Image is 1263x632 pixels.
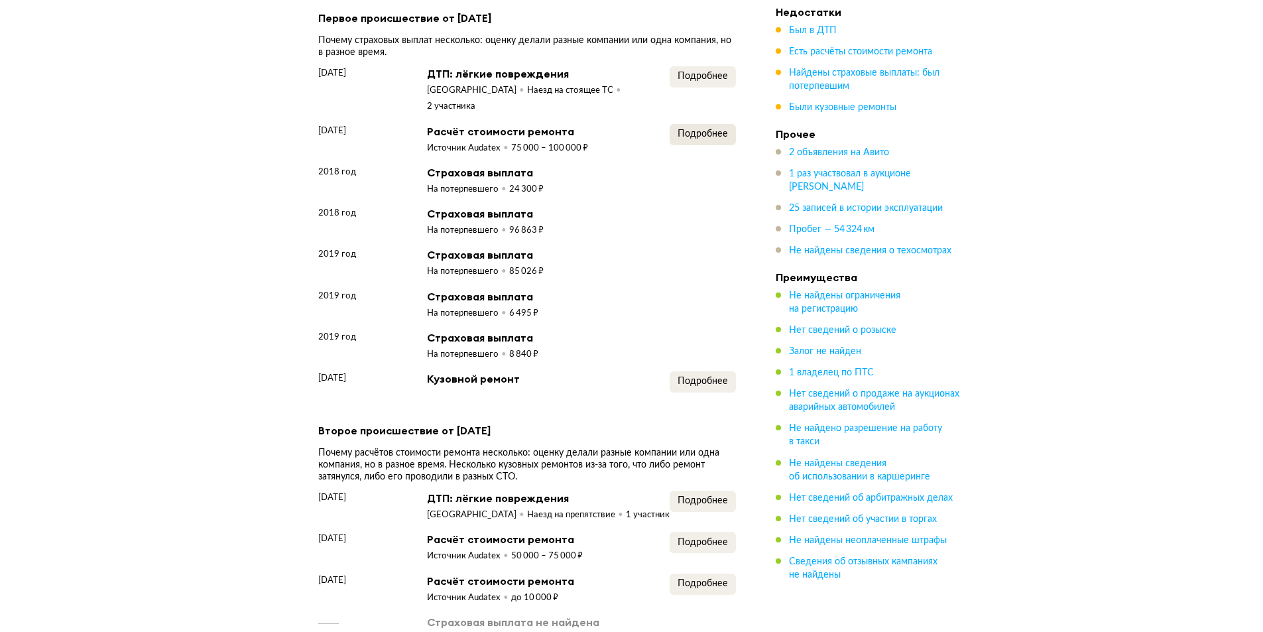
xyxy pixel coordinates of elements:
span: Пробег — 54 324 км [789,225,874,234]
div: 50 000 – 75 000 ₽ [511,550,583,562]
span: Не найдено разрешение на работу в такси [789,424,942,446]
div: 24 300 ₽ [509,184,544,196]
span: Был в ДТП [789,26,837,35]
h4: Недостатки [776,5,961,19]
div: 75 000 – 100 000 ₽ [511,143,588,155]
div: На потерпевшего [427,266,509,278]
div: На потерпевшего [427,308,509,320]
span: 1 раз участвовал в аукционе [PERSON_NAME] [789,169,911,192]
span: [DATE] [318,124,346,137]
div: Страховая выплата не найдена [427,615,599,629]
div: Расчёт стоимости ремонта [427,124,588,139]
div: [GEOGRAPHIC_DATA] [427,509,527,521]
span: 2018 год [318,206,356,220]
button: Подробнее [670,574,736,595]
div: [GEOGRAPHIC_DATA] [427,85,527,97]
button: Подробнее [670,371,736,393]
span: [DATE] [318,371,346,385]
span: 2019 год [318,247,356,261]
span: Не найдены неоплаченные штрафы [789,535,947,544]
div: Источник Audatex [427,592,511,604]
span: 2019 год [318,289,356,302]
span: 2018 год [318,165,356,178]
div: Источник Audatex [427,143,511,155]
span: Нет сведений о продаже на аукционах аварийных автомобилей [789,389,959,412]
div: Страховая выплата [427,289,538,304]
span: [DATE] [318,532,346,545]
span: Не найдены сведения о техосмотрах [789,246,951,255]
div: до 10 000 ₽ [511,592,558,604]
span: [DATE] [318,491,346,504]
span: Были кузовные ремонты [789,103,896,112]
div: 1 участник [626,509,670,521]
div: ДТП: лёгкие повреждения [427,66,670,81]
span: Не найдены ограничения на регистрацию [789,291,900,314]
span: [DATE] [318,66,346,80]
div: Почему страховых выплат несколько: оценку делали разные компании или одна компания, но в разное в... [318,34,736,58]
h4: Преимущества [776,271,961,284]
button: Подробнее [670,532,736,553]
div: На потерпевшего [427,184,509,196]
div: Наезд на стоящее ТС [527,85,624,97]
span: 1 владелец по ПТС [789,368,874,377]
span: Не найдены сведения об использовании в каршеринге [789,458,930,481]
div: ДТП: лёгкие повреждения [427,491,670,505]
button: Подробнее [670,491,736,512]
div: Кузовной ремонт [427,371,520,386]
span: Сведения об отзывных кампаниях не найдены [789,556,937,579]
span: Подробнее [678,496,728,505]
div: 6 495 ₽ [509,308,538,320]
span: Нет сведений об арбитражных делах [789,493,953,502]
button: Подробнее [670,66,736,88]
div: Первое происшествие от [DATE] [318,9,736,27]
div: Расчёт стоимости ремонта [427,574,574,588]
div: 85 026 ₽ [509,266,544,278]
span: 2019 год [318,330,356,344]
span: Подробнее [678,72,728,81]
div: Страховая выплата [427,247,544,262]
div: Наезд на препятствие [527,509,626,521]
span: 2 объявления на Авито [789,148,889,157]
div: Страховая выплата [427,330,538,345]
div: Почему расчётов стоимости ремонта несколько: оценку делали разные компании или одна компания, но ... [318,447,736,483]
span: Подробнее [678,129,728,139]
div: Второе происшествие от [DATE] [318,422,736,439]
span: Подробнее [678,538,728,547]
div: 2 участника [427,101,475,113]
span: Нет сведений об участии в торгах [789,514,937,523]
span: Залог не найден [789,347,861,356]
span: 25 записей в истории эксплуатации [789,204,943,213]
div: Источник Audatex [427,550,511,562]
span: [DATE] [318,574,346,587]
button: Подробнее [670,124,736,145]
div: Расчёт стоимости ремонта [427,532,583,546]
div: Страховая выплата [427,165,544,180]
div: 96 863 ₽ [509,225,544,237]
div: 8 840 ₽ [509,349,538,361]
div: Страховая выплата [427,206,544,221]
span: Найдены страховые выплаты: был потерпевшим [789,68,939,91]
div: На потерпевшего [427,349,509,361]
span: Нет сведений о розыске [789,326,896,335]
h4: Прочее [776,127,961,141]
span: Подробнее [678,377,728,386]
span: Подробнее [678,579,728,588]
span: Есть расчёты стоимости ремонта [789,47,932,56]
div: На потерпевшего [427,225,509,237]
